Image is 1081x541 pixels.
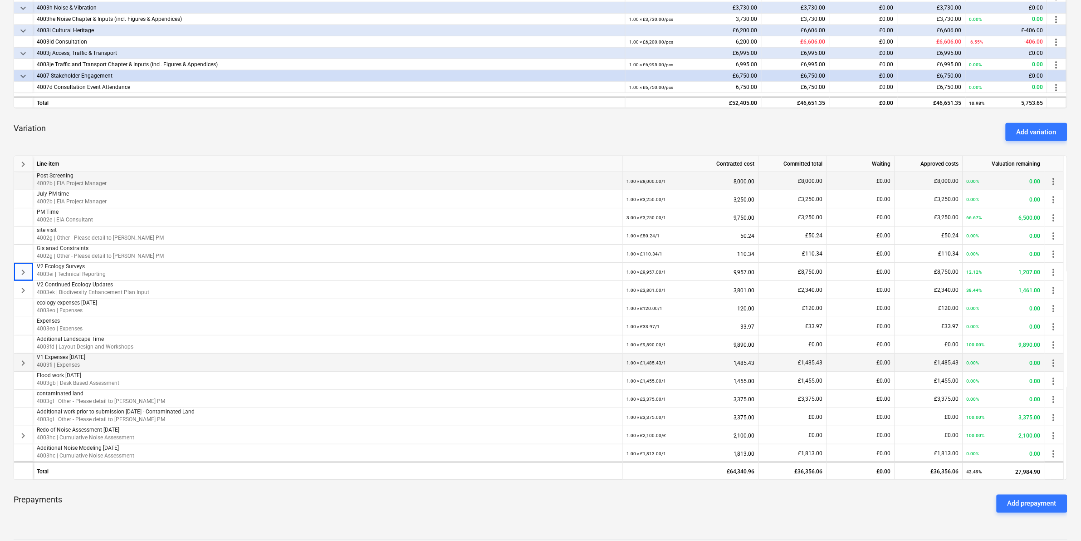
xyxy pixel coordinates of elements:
span: more_vert [1048,358,1059,369]
div: Committed total [759,156,827,172]
div: 0.00 [969,14,1043,25]
span: £3,375.00 [798,396,823,402]
span: £0.00 [877,359,891,366]
span: £0.00 [877,341,891,348]
div: 0.00 [967,444,1041,463]
p: Gis anad Constraints [37,245,619,252]
span: £0.00 [877,178,891,184]
p: 4003fi | Expenses [37,361,619,369]
small: 1.00 × £33.97 / 1 [626,324,660,329]
span: £1,813.00 [934,450,959,457]
div: 6,500.00 [967,208,1041,227]
div: 6,995.00 [629,59,758,70]
div: 0.00 [967,317,1041,336]
span: £3,250.00 [798,196,823,202]
div: £6,750.00 [762,70,830,82]
span: £0.00 [877,414,891,420]
div: £52,405.00 [626,97,762,108]
span: more_vert [1051,14,1062,25]
div: £46,651.35 [762,97,830,108]
span: £0.00 [877,269,891,275]
span: £110.34 [802,251,823,257]
small: 0.00% [967,379,979,384]
div: £6,750.00 [626,70,762,82]
span: keyboard_arrow_down [18,3,29,14]
small: 100.00% [967,433,985,438]
span: £0.00 [877,196,891,202]
small: -6.55% [969,39,983,44]
div: 0.00 [967,172,1041,191]
div: 3,250.00 [626,190,755,209]
p: ecology expenses [DATE] [37,299,619,307]
span: £3,250.00 [934,214,959,221]
small: 1.00 × £6,750.00 / pcs [629,85,673,90]
p: 4002b | EIA Project Manager [37,198,619,206]
span: £0.00 [877,305,891,311]
small: 1.00 × £3,375.00 / 1 [626,397,666,402]
div: 0.00 [967,354,1041,372]
span: £0.00 [877,232,891,239]
div: 4003h Noise & Vibration [37,2,621,14]
div: £6,606.00 [762,25,830,36]
span: more_vert [1048,285,1059,296]
div: Add prepayment [1008,498,1057,510]
small: 1.00 × £1,813.00 / 1 [626,451,666,456]
div: £0.00 [827,462,895,480]
div: £6,995.00 [762,48,830,59]
div: £0.00 [830,48,898,59]
span: £0.00 [877,378,891,384]
small: 100.00% [967,415,985,420]
p: 4003gl | Other - Please detail to [PERSON_NAME] PM [37,416,619,423]
span: more_vert [1048,321,1059,332]
p: 4003ek | Biodiversity Enhancement Plan Input [37,289,619,296]
span: £6,750.00 [801,84,826,90]
span: keyboard_arrow_right [18,285,29,296]
span: £2,340.00 [798,287,823,293]
div: 8,000.00 [626,172,755,191]
span: £33.97 [806,323,823,330]
span: £0.00 [945,432,959,438]
span: £8,000.00 [798,178,823,184]
small: 1.00 × £110.34 / 1 [626,251,662,256]
small: 0.00% [967,197,979,202]
div: 4003je Traffic and Transport Chapter & Inputs (incl. Figures & Appendices) [37,59,621,70]
small: 1.00 × £6,995.00 / pcs [629,62,673,67]
div: 9,750.00 [626,208,755,227]
span: £120.00 [802,305,823,311]
div: 3,730.00 [629,14,758,25]
div: £3,730.00 [762,2,830,14]
span: keyboard_arrow_down [18,71,29,82]
small: 1.00 × £9,957.00 / 1 [626,270,666,275]
span: £1,813.00 [798,450,823,457]
span: £3,730.00 [801,16,826,22]
p: 4003fd | Layout Design and Workshops [37,343,619,351]
span: £6,995.00 [801,61,826,68]
span: £0.00 [880,61,894,68]
div: 3,375.00 [626,408,755,427]
button: Add prepayment [997,495,1067,513]
span: £2,340.00 [934,287,959,293]
span: keyboard_arrow_right [18,358,29,369]
span: £6,750.00 [937,84,962,90]
p: contaminated land [37,390,619,398]
span: £0.00 [877,432,891,438]
iframe: Chat Widget [1036,497,1081,541]
div: 2,100.00 [626,426,755,445]
small: 1.00 × £1,485.43 / 1 [626,360,666,365]
div: 2,100.00 [967,426,1041,445]
div: £3,730.00 [898,2,966,14]
span: £0.00 [945,341,959,348]
p: PM Time [37,208,619,216]
span: more_vert [1048,176,1059,187]
span: more_vert [1048,249,1059,260]
div: 4003he Noise Chapter & Inputs (incl. Figures & Appendices) [37,14,621,25]
small: 1.00 × £3,730.00 / pcs [629,17,673,22]
div: Waiting [827,156,895,172]
span: £1,455.00 [934,378,959,384]
small: 0.00% [967,360,979,365]
div: 9,957.00 [626,263,755,281]
div: 0.00 [967,190,1041,209]
span: keyboard_arrow_right [18,159,29,170]
small: 43.49% [967,469,982,474]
